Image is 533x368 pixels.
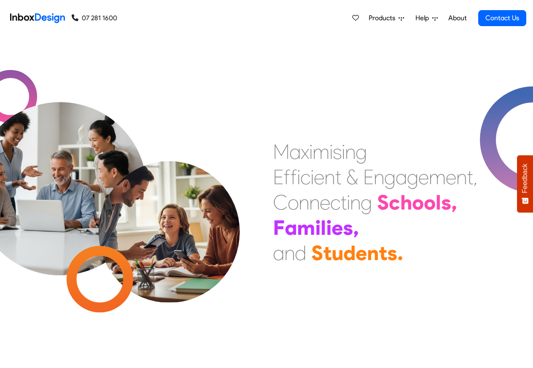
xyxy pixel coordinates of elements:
div: . [397,240,403,266]
div: f [284,164,290,190]
a: Help [412,10,441,27]
div: u [332,240,343,266]
div: g [356,139,367,164]
span: Products [369,13,399,23]
div: i [347,190,350,215]
div: t [379,240,387,266]
a: Contact Us [478,10,526,26]
div: g [384,164,396,190]
div: , [473,164,477,190]
div: e [320,190,330,215]
div: g [407,164,418,190]
div: n [299,190,309,215]
div: h [400,190,412,215]
div: , [451,190,457,215]
div: f [290,164,297,190]
div: F [273,215,285,240]
div: S [311,240,323,266]
div: n [309,190,320,215]
div: t [467,164,473,190]
div: i [329,139,333,164]
div: s [441,190,451,215]
div: t [323,240,332,266]
div: M [273,139,289,164]
div: s [387,240,397,266]
div: n [324,164,335,190]
div: , [353,215,359,240]
div: m [429,164,446,190]
div: c [389,190,400,215]
div: n [345,139,356,164]
div: x [301,139,309,164]
div: e [314,164,324,190]
div: n [284,240,295,266]
div: n [374,164,384,190]
div: E [273,164,284,190]
img: parents_with_child.png [81,126,257,303]
div: a [273,240,284,266]
div: n [350,190,361,215]
a: Products [365,10,407,27]
div: C [273,190,288,215]
div: a [285,215,297,240]
div: c [330,190,340,215]
div: n [456,164,467,190]
div: a [396,164,407,190]
div: o [288,190,299,215]
span: Help [415,13,432,23]
div: e [332,215,343,240]
div: o [424,190,436,215]
div: i [309,139,313,164]
div: o [412,190,424,215]
div: l [321,215,326,240]
div: s [343,215,353,240]
div: t [335,164,341,190]
div: i [326,215,332,240]
div: e [446,164,456,190]
div: l [436,190,441,215]
div: e [356,240,367,266]
a: About [446,10,469,27]
div: & [346,164,358,190]
div: g [361,190,372,215]
div: Maximising Efficient & Engagement, Connecting Schools, Families, and Students. [273,139,477,266]
div: i [315,215,321,240]
div: s [333,139,342,164]
div: m [313,139,329,164]
div: d [295,240,306,266]
button: Feedback - Show survey [517,155,533,212]
div: i [342,139,345,164]
div: m [297,215,315,240]
div: i [311,164,314,190]
div: i [297,164,300,190]
div: c [300,164,311,190]
div: a [289,139,301,164]
div: S [377,190,389,215]
div: e [418,164,429,190]
div: n [367,240,379,266]
div: E [363,164,374,190]
span: Feedback [521,164,529,193]
div: t [340,190,347,215]
div: d [343,240,356,266]
a: 07 281 1600 [72,13,117,23]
